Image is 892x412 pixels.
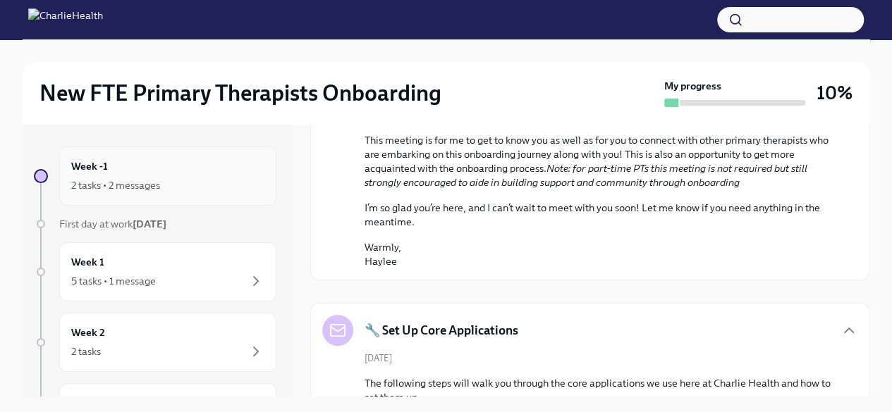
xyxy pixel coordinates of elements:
[817,80,853,106] h3: 10%
[71,178,160,192] div: 2 tasks • 2 messages
[365,322,518,339] h5: 🔧 Set Up Core Applications
[71,254,104,270] h6: Week 1
[365,162,807,189] em: Note: for part-time PTs this meeting is not required but still strongly encouraged to aide in bui...
[28,8,103,31] img: CharlieHealth
[365,133,835,189] p: This meeting is for me to get to know you as well as for you to connect with other primary therap...
[71,395,105,411] h6: Week 3
[71,158,108,174] h6: Week -1
[34,242,276,301] a: Week 15 tasks • 1 message
[664,79,721,93] strong: My progress
[71,344,101,358] div: 2 tasks
[365,351,392,365] span: [DATE]
[34,313,276,372] a: Week 22 tasks
[34,217,276,231] a: First day at work[DATE]
[365,201,835,229] p: I’m so glad you’re here, and I can’t wait to meet with you soon! Let me know if you need anything...
[39,79,441,107] h2: New FTE Primary Therapists Onboarding
[34,146,276,206] a: Week -12 tasks • 2 messages
[365,376,835,404] p: The following steps will walk you through the core applications we use here at Charlie Health and...
[365,240,835,268] p: Warmly, Haylee
[71,325,105,340] h6: Week 2
[59,218,166,230] span: First day at work
[71,274,156,288] div: 5 tasks • 1 message
[133,218,166,230] strong: [DATE]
